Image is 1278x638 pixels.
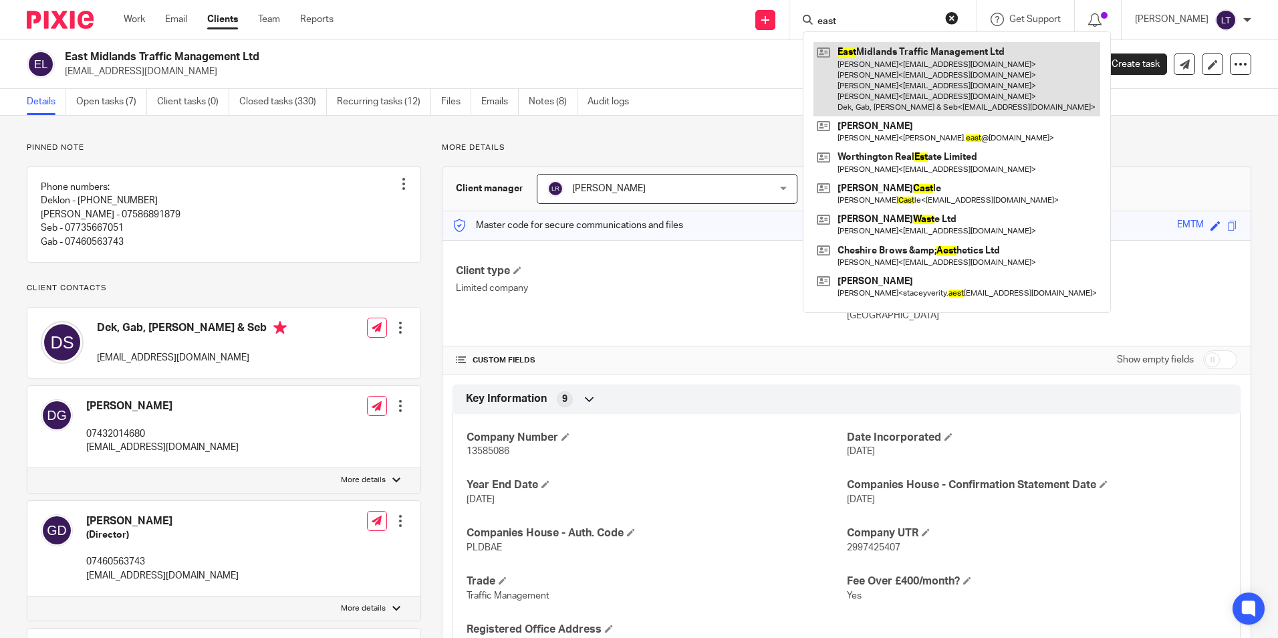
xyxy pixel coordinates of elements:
h4: Trade [467,574,846,589]
a: Team [258,13,280,26]
h4: Companies House - Auth. Code [467,526,846,540]
img: svg%3E [1215,9,1237,31]
span: Get Support [1009,15,1061,24]
p: 07460563743 [86,555,239,568]
p: [GEOGRAPHIC_DATA] [847,309,1237,322]
span: Traffic Management [467,591,549,601]
span: [DATE] [847,495,875,504]
a: Files [441,89,471,115]
p: More details [341,603,386,614]
h5: (Director) [86,528,239,542]
h4: [PERSON_NAME] [86,514,239,528]
span: [DATE] [847,447,875,456]
p: More details [341,475,386,486]
img: svg%3E [41,514,73,546]
span: PLDBAE [467,543,502,552]
p: Limited company [456,282,846,295]
img: svg%3E [41,321,84,364]
span: 13585086 [467,447,509,456]
span: 2997425407 [847,543,900,552]
a: Notes (8) [529,89,578,115]
p: Client contacts [27,283,421,294]
p: Pinned note [27,142,421,153]
a: Emails [481,89,519,115]
p: Master code for secure communications and files [453,219,683,232]
h4: Year End Date [467,478,846,492]
h3: Client manager [456,182,523,195]
h4: [PERSON_NAME] [86,399,239,413]
a: Email [165,13,187,26]
p: More details [442,142,1251,153]
p: [EMAIL_ADDRESS][DOMAIN_NAME] [97,351,287,364]
h4: Company UTR [847,526,1227,540]
h4: Companies House - Confirmation Statement Date [847,478,1227,492]
a: Work [124,13,145,26]
h4: Fee Over £400/month? [847,574,1227,589]
input: Search [816,16,936,28]
p: [PERSON_NAME] [1135,13,1208,26]
a: Audit logs [588,89,639,115]
span: [PERSON_NAME] [572,184,646,193]
img: svg%3E [547,181,563,197]
a: Recurring tasks (12) [337,89,431,115]
span: 9 [562,393,567,406]
span: Yes [847,591,862,601]
h4: CUSTOM FIELDS [456,355,846,366]
h2: East Midlands Traffic Management Ltd [65,50,868,64]
a: Create task [1090,54,1167,75]
span: [DATE] [467,495,495,504]
a: Clients [207,13,238,26]
p: 07432014680 [86,427,239,441]
a: Reports [300,13,334,26]
p: [EMAIL_ADDRESS][DOMAIN_NAME] [86,441,239,454]
h4: Dek, Gab, [PERSON_NAME] & Seb [97,321,287,338]
h4: Registered Office Address [467,623,846,637]
p: [EMAIL_ADDRESS][DOMAIN_NAME] [86,569,239,582]
a: Client tasks (0) [157,89,229,115]
a: Details [27,89,66,115]
span: Key Information [466,392,547,406]
h4: Date Incorporated [847,431,1227,445]
h4: Company Number [467,431,846,445]
h4: Client type [456,264,846,278]
label: Show empty fields [1117,353,1194,366]
div: EMTM [1177,218,1204,233]
img: Pixie [27,11,94,29]
i: Primary [273,321,287,334]
a: Open tasks (7) [76,89,147,115]
p: [EMAIL_ADDRESS][DOMAIN_NAME] [65,65,1069,78]
img: svg%3E [27,50,55,78]
button: Clear [945,11,958,25]
img: svg%3E [41,399,73,431]
a: Closed tasks (330) [239,89,327,115]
